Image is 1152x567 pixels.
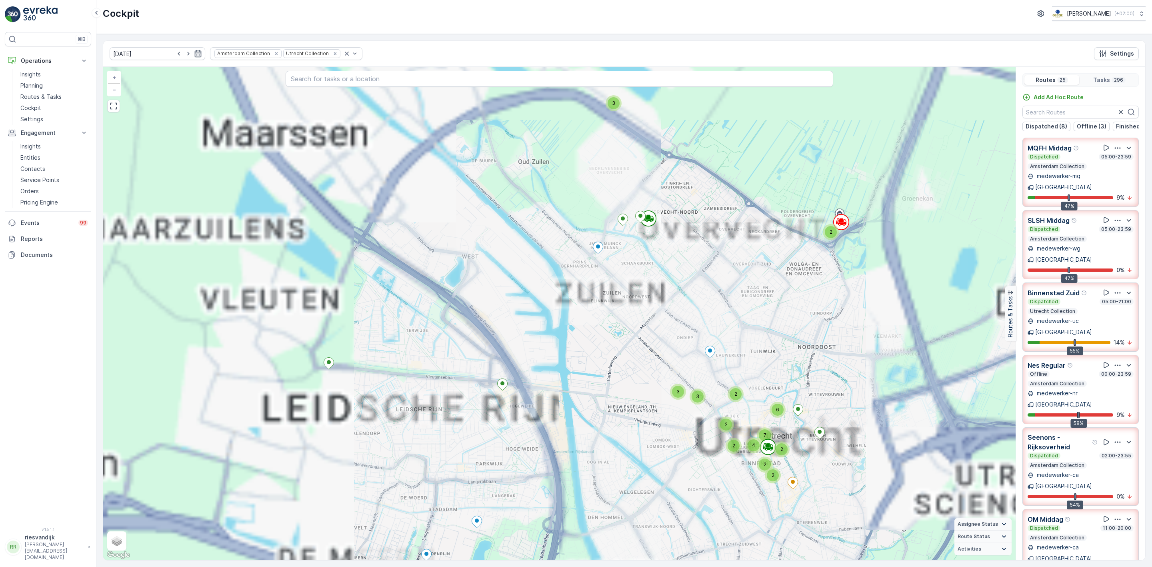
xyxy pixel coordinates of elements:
[1028,361,1066,370] p: Nes Regular
[25,533,84,541] p: riesvandijk
[1035,183,1092,191] p: [GEOGRAPHIC_DATA]
[1093,76,1110,84] p: Tasks
[112,86,116,93] span: −
[1035,244,1080,252] p: medewerker-wg
[1092,439,1098,445] div: Help Tooltip Icon
[5,125,91,141] button: Engagement
[17,152,91,163] a: Entities
[1102,525,1132,531] p: 11:00-20:00
[1116,194,1125,202] p: 9 %
[734,391,737,397] span: 2
[1029,236,1085,242] p: Amsterdam Collection
[1006,296,1014,337] p: Routes & Tasks
[676,389,680,395] span: 3
[108,532,126,550] a: Layers
[1029,535,1085,541] p: Amsterdam Collection
[1067,362,1074,369] div: Help Tooltip Icon
[25,541,84,561] p: [PERSON_NAME][EMAIL_ADDRESS][DOMAIN_NAME]
[746,437,762,453] div: 4
[105,550,132,560] a: Open this area in Google Maps (opens a new window)
[23,6,58,22] img: logo_light-DOdMpM7g.png
[958,521,998,527] span: Assignee Status
[958,533,990,540] span: Route Status
[1035,471,1079,479] p: medewerker-ca
[21,219,74,227] p: Events
[757,427,773,443] div: 7
[5,247,91,263] a: Documents
[20,82,43,90] p: Planning
[954,531,1012,543] summary: Route Status
[112,74,116,81] span: +
[5,231,91,247] a: Reports
[20,187,39,195] p: Orders
[752,442,755,448] span: 4
[20,176,59,184] p: Service Points
[670,384,686,400] div: 3
[5,527,91,532] span: v 1.51.1
[1100,226,1132,232] p: 05:00-23:59
[5,533,91,561] button: RRriesvandijk[PERSON_NAME][EMAIL_ADDRESS][DOMAIN_NAME]
[20,104,41,112] p: Cockpit
[1022,93,1084,101] a: Add Ad Hoc Route
[1035,328,1092,336] p: [GEOGRAPHIC_DATA]
[1081,290,1088,296] div: Help Tooltip Icon
[1028,143,1072,153] p: MQFH Middag
[20,154,40,162] p: Entities
[1028,433,1090,452] p: Seenons - Rijksoverheid
[954,543,1012,555] summary: Activities
[696,393,699,399] span: 3
[21,235,88,243] p: Reports
[780,446,783,452] span: 2
[1101,453,1132,459] p: 02:00-23:55
[1077,122,1106,130] p: Offline (3)
[21,129,75,137] p: Engagement
[612,100,615,106] span: 3
[17,163,91,174] a: Contacts
[1116,493,1125,501] p: 0 %
[20,115,43,123] p: Settings
[80,220,86,226] p: 99
[725,421,728,427] span: 2
[1029,308,1076,315] p: Utrecht Collection
[606,95,622,111] div: 3
[1035,401,1092,409] p: [GEOGRAPHIC_DATA]
[20,165,45,173] p: Contacts
[1052,6,1146,21] button: [PERSON_NAME](+02:00)
[954,518,1012,531] summary: Assignee Status
[78,36,86,42] p: ⌘B
[1061,202,1078,210] div: 47%
[1029,371,1048,377] p: Offline
[1100,154,1132,160] p: 05:00-23:59
[284,50,330,57] div: Utrecht Collection
[1061,274,1078,283] div: 47%
[286,71,833,87] input: Search for tasks or a location
[1067,501,1083,509] div: 54%
[17,174,91,186] a: Service Points
[17,91,91,102] a: Routes & Tasks
[21,251,88,259] p: Documents
[1065,516,1071,523] div: Help Tooltip Icon
[1028,216,1070,225] p: SLSH Middag
[1059,77,1066,83] p: 25
[20,142,41,150] p: Insights
[110,47,205,60] input: dd/mm/yyyy
[757,457,773,473] div: 2
[726,438,742,454] div: 2
[1070,419,1087,428] div: 58%
[1035,256,1092,264] p: [GEOGRAPHIC_DATA]
[105,550,132,560] img: Google
[1035,317,1079,325] p: medewerker-uc
[1101,299,1132,305] p: 05:00-21:00
[1022,106,1139,118] input: Search Routes
[718,417,734,433] div: 2
[5,215,91,231] a: Events99
[1113,77,1124,83] p: 296
[1034,93,1084,101] p: Add Ad Hoc Route
[1067,347,1083,355] div: 55%
[690,389,706,405] div: 3
[830,229,832,235] span: 2
[1116,411,1125,419] p: 9 %
[108,72,120,84] a: Zoom In
[108,84,120,96] a: Zoom Out
[823,224,839,240] div: 2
